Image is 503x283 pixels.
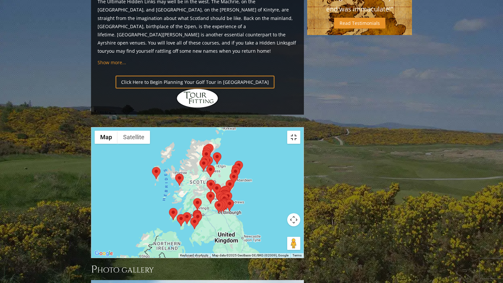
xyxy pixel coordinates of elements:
a: Read Testimonials [334,18,385,28]
button: Show street map [95,131,118,144]
button: Toggle fullscreen view [287,131,300,144]
button: Keyboard shortcuts [180,253,208,258]
a: Click Here to Begin Planning Your Golf Tour in [GEOGRAPHIC_DATA] [116,76,274,88]
button: Drag Pegman onto the map to open Street View [287,237,300,250]
img: Hidden Links [176,88,219,108]
span: Map data ©2025 GeoBasis-DE/BKG (©2009), Google [212,254,289,257]
button: Show satellite imagery [118,131,150,144]
a: Terms [292,254,302,257]
a: Show more... [98,59,126,66]
button: Map camera controls [287,213,300,226]
h3: Photo Gallery [91,263,304,276]
a: Open this area in Google Maps (opens a new window) [93,249,115,258]
img: Google [93,249,115,258]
